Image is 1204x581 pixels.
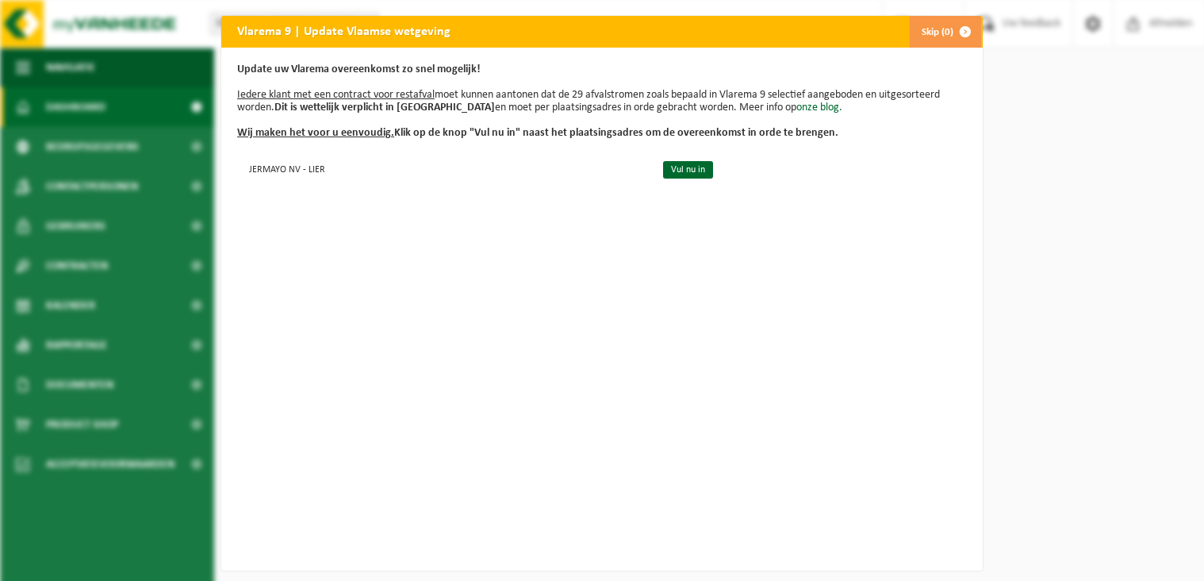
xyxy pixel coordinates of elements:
b: Klik op de knop "Vul nu in" naast het plaatsingsadres om de overeenkomst in orde te brengen. [237,127,838,139]
p: moet kunnen aantonen dat de 29 afvalstromen zoals bepaald in Vlarema 9 selectief aangeboden en ui... [237,63,967,140]
h2: Vlarema 9 | Update Vlaamse wetgeving [221,16,466,46]
a: onze blog. [796,102,842,114]
u: Wij maken het voor u eenvoudig. [237,127,394,139]
a: Vul nu in [663,161,713,179]
button: Skip (0) [909,16,981,48]
u: Iedere klant met een contract voor restafval [237,89,435,101]
b: Update uw Vlarema overeenkomst zo snel mogelijk! [237,63,481,75]
b: Dit is wettelijk verplicht in [GEOGRAPHIC_DATA] [274,102,495,114]
td: JERMAYO NV - LIER [237,156,650,182]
